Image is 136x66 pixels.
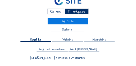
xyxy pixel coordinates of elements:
div: [PERSON_NAME] / Brussel Constructiv [31,56,85,60]
span: Begin met presenteren [39,48,65,51]
span: Maak [PERSON_NAME] [71,48,97,51]
a: Mijn C-site [48,18,89,24]
div: Time-lapses [65,9,89,15]
span: Dagelijks [31,38,41,41]
span: Maandelijks [93,38,106,41]
div: Camera [47,9,64,15]
span: Wekelijks [62,38,73,41]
